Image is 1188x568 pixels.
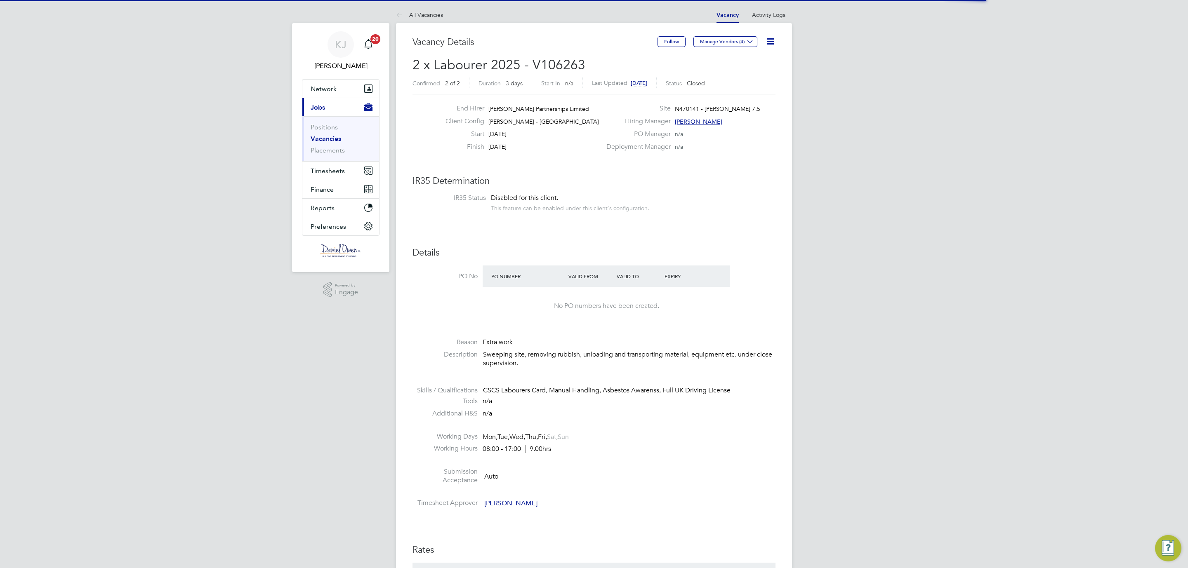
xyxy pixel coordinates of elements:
[483,409,492,418] span: n/a
[412,36,658,48] h3: Vacancy Details
[311,135,341,143] a: Vacancies
[541,80,560,87] label: Start In
[323,282,358,298] a: Powered byEngage
[525,445,551,453] span: 9.00hrs
[752,11,785,19] a: Activity Logs
[302,199,379,217] button: Reports
[302,180,379,198] button: Finance
[311,167,345,175] span: Timesheets
[484,472,498,480] span: Auto
[439,117,484,126] label: Client Config
[675,105,760,113] span: N470141 - [PERSON_NAME] 7.5
[412,57,585,73] span: 2 x Labourer 2025 - V106263
[484,499,537,507] span: [PERSON_NAME]
[412,350,478,359] label: Description
[412,432,478,441] label: Working Days
[488,130,507,138] span: [DATE]
[675,143,683,150] span: n/a
[311,123,338,131] a: Positions
[302,61,379,71] span: Katherine Jacobs
[538,433,547,441] span: Fri,
[421,194,486,202] label: IR35 Status
[483,350,775,368] p: Sweeping site, removing rubbish, unloading and transporting material, equipment etc. under close ...
[311,223,346,230] span: Preferences
[412,544,775,556] h3: Rates
[335,282,358,289] span: Powered by
[360,31,377,58] a: 20
[370,34,380,44] span: 20
[445,80,460,87] span: 2 of 2
[506,80,523,87] span: 3 days
[662,269,711,284] div: Expiry
[601,130,671,138] label: PO Manager
[439,130,484,138] label: Start
[483,338,513,346] span: Extra work
[592,79,627,87] label: Last Updated
[717,12,739,19] a: Vacancy
[311,185,334,193] span: Finance
[601,104,671,113] label: Site
[302,162,379,180] button: Timesheets
[488,105,589,113] span: [PERSON_NAME] Partnerships Limited
[483,397,492,405] span: n/a
[311,146,345,154] a: Placements
[335,289,358,296] span: Engage
[311,85,337,93] span: Network
[491,194,558,202] span: Disabled for this client.
[566,269,615,284] div: Valid From
[412,80,440,87] label: Confirmed
[478,80,501,87] label: Duration
[311,204,335,212] span: Reports
[396,11,443,19] a: All Vacancies
[412,467,478,485] label: Submission Acceptance
[412,409,478,418] label: Additional H&S
[488,118,599,125] span: [PERSON_NAME] - [GEOGRAPHIC_DATA]
[292,23,389,272] nav: Main navigation
[489,269,566,284] div: PO Number
[615,269,663,284] div: Valid To
[491,202,649,212] div: This feature can be enabled under this client's configuration.
[412,444,478,453] label: Working Hours
[302,217,379,235] button: Preferences
[687,80,705,87] span: Closed
[675,118,722,125] span: [PERSON_NAME]
[311,103,325,111] span: Jobs
[497,433,509,441] span: Tue,
[412,386,478,395] label: Skills / Qualifications
[412,499,478,507] label: Timesheet Approver
[658,36,686,47] button: Follow
[491,302,722,310] div: No PO numbers have been created.
[525,433,538,441] span: Thu,
[302,116,379,161] div: Jobs
[693,36,757,47] button: Manage Vendors (4)
[439,143,484,151] label: Finish
[412,247,775,259] h3: Details
[509,433,525,441] span: Wed,
[488,143,507,150] span: [DATE]
[675,130,683,138] span: n/a
[565,80,573,87] span: n/a
[302,80,379,98] button: Network
[412,338,478,347] label: Reason
[302,98,379,116] button: Jobs
[483,386,775,395] div: CSCS Labourers Card, Manual Handling, Asbestos Awarenss, Full UK Driving License
[302,31,379,71] a: KJ[PERSON_NAME]
[547,433,558,441] span: Sat,
[601,117,671,126] label: Hiring Manager
[335,39,346,50] span: KJ
[483,433,497,441] span: Mon,
[412,272,478,281] label: PO No
[483,445,551,453] div: 08:00 - 17:00
[412,397,478,406] label: Tools
[1155,535,1181,561] button: Engage Resource Center
[631,80,647,87] span: [DATE]
[666,80,682,87] label: Status
[412,175,775,187] h3: IR35 Determination
[558,433,569,441] span: Sun
[601,143,671,151] label: Deployment Manager
[439,104,484,113] label: End Hirer
[302,244,379,257] a: Go to home page
[320,244,361,257] img: danielowen-logo-retina.png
